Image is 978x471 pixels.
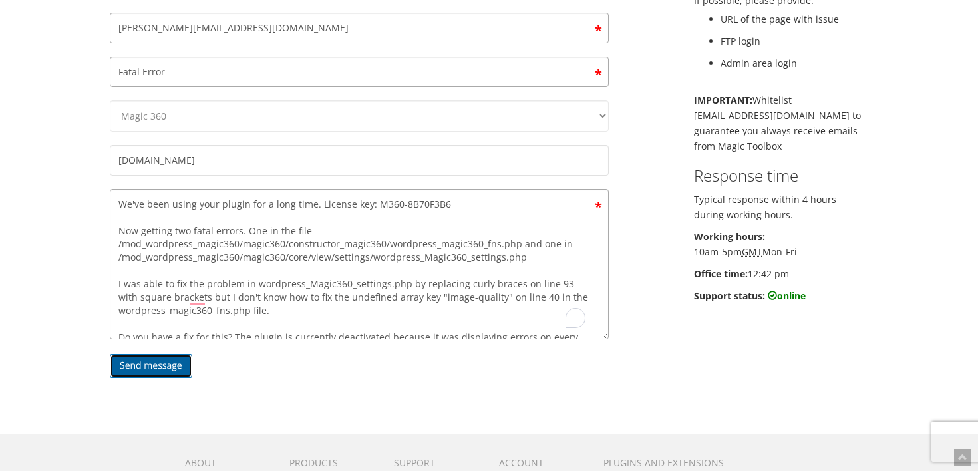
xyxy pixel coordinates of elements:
p: 10am-5pm Mon-Fri [694,229,869,259]
b: Office time: [694,267,748,280]
h6: About [185,458,269,468]
input: Subject [110,57,609,87]
input: Your website [110,145,609,176]
li: Admin area login [721,55,869,71]
h6: Products [289,458,374,468]
h3: Response time [694,167,869,184]
b: IMPORTANT: [694,94,752,106]
textarea: To enrich screen reader interactions, please activate Accessibility in Grammarly extension settings [110,189,609,339]
h6: Plugins and extensions [603,458,740,468]
p: Typical response within 4 hours during working hours. [694,192,869,222]
input: Email [110,13,609,43]
h6: Account [499,458,583,468]
acronym: Greenwich Mean Time [742,245,762,258]
p: Whitelist [EMAIL_ADDRESS][DOMAIN_NAME] to guarantee you always receive emails from Magic Toolbox [694,92,869,154]
p: 12:42 pm [694,266,869,281]
h6: Support [394,458,478,468]
li: FTP login [721,33,869,49]
b: online [768,289,806,302]
li: URL of the page with issue [721,11,869,27]
input: Send message [110,354,192,378]
b: Support status: [694,289,765,302]
b: Working hours: [694,230,765,243]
